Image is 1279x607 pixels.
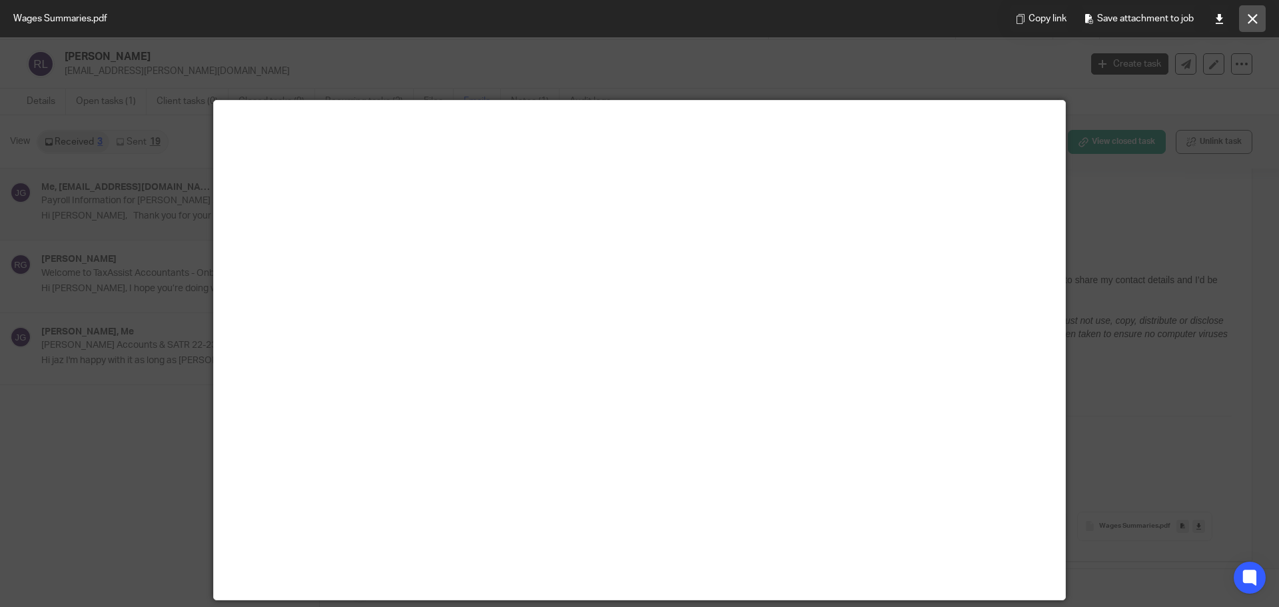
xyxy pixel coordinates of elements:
button: Copy link [1010,5,1072,32]
a: [DOMAIN_NAME][URL][PERSON_NAME] [320,438,494,449]
span: Save attachment to job [1097,11,1194,27]
span: Copy link [1029,11,1066,27]
button: Save attachment to job [1078,5,1199,32]
span: Wages Summaries.pdf [13,12,107,25]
